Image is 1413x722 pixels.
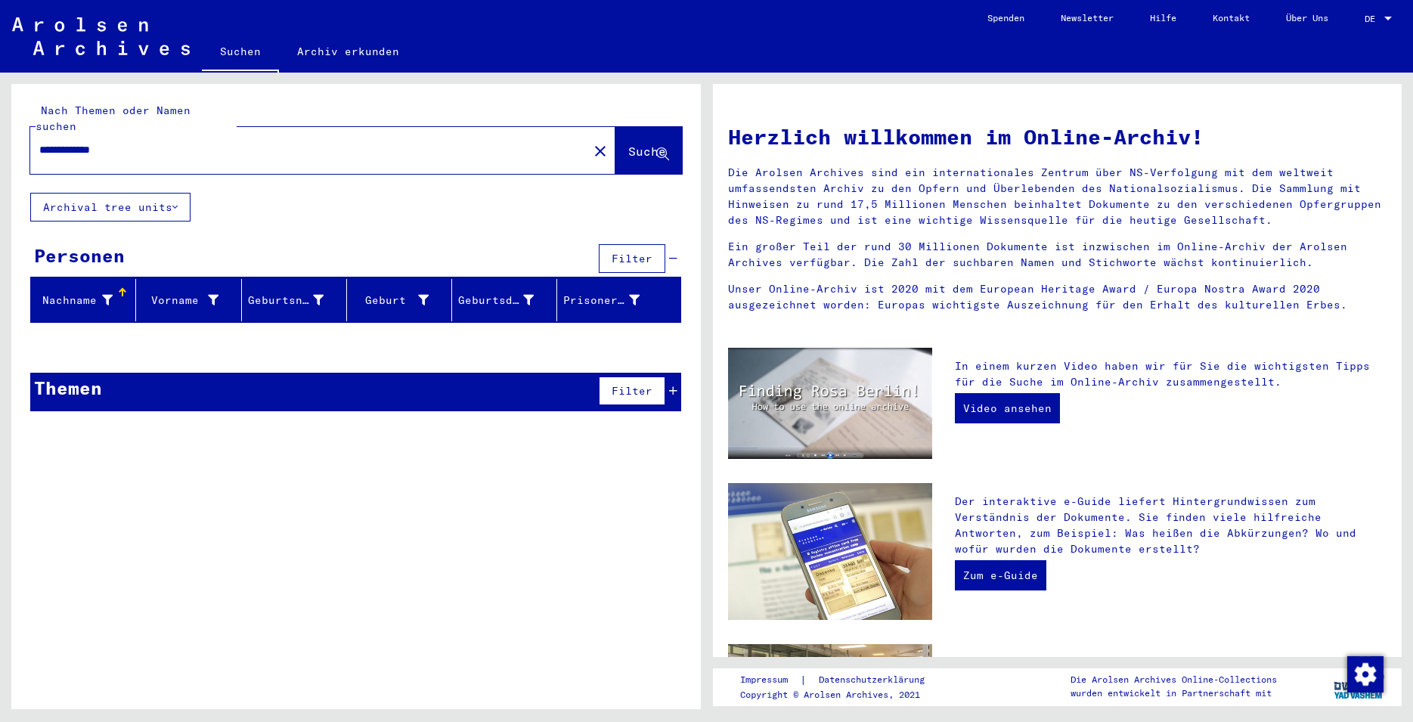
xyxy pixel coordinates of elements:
span: DE [1365,14,1381,24]
div: Nachname [37,293,113,308]
div: Vorname [142,293,218,308]
div: Geburt‏ [353,288,451,312]
div: Geburtsname [248,293,324,308]
mat-label: Nach Themen oder Namen suchen [36,104,191,133]
div: | [740,672,943,688]
a: Datenschutzerklärung [807,672,943,688]
button: Clear [585,135,615,166]
div: Prisoner # [563,288,662,312]
span: Filter [612,252,652,265]
p: Die Arolsen Archives sind ein internationales Zentrum über NS-Verfolgung mit dem weltweit umfasse... [728,165,1387,228]
div: Nachname [37,288,135,312]
p: Copyright © Arolsen Archives, 2021 [740,688,943,702]
div: Geburt‏ [353,293,429,308]
img: video.jpg [728,348,932,459]
div: Themen [34,374,102,401]
p: Die Arolsen Archives Online-Collections [1071,673,1277,686]
button: Archival tree units [30,193,191,222]
mat-header-cell: Vorname [136,279,241,321]
mat-icon: close [591,142,609,160]
div: Personen [34,242,125,269]
div: Geburtsname [248,288,346,312]
button: Filter [599,244,665,273]
img: yv_logo.png [1331,668,1387,705]
img: Arolsen_neg.svg [12,17,190,55]
a: Impressum [740,672,800,688]
button: Filter [599,376,665,405]
span: Suche [628,144,666,159]
p: In einem kurzen Video haben wir für Sie die wichtigsten Tipps für die Suche im Online-Archiv zusa... [955,358,1387,390]
button: Suche [615,127,682,174]
img: eguide.jpg [728,483,932,620]
p: Unser Online-Archiv ist 2020 mit dem European Heritage Award / Europa Nostra Award 2020 ausgezeic... [728,281,1387,313]
img: Change consent [1347,656,1384,693]
div: Prisoner # [563,293,639,308]
mat-header-cell: Geburtsname [242,279,347,321]
p: Der interaktive e-Guide liefert Hintergrundwissen zum Verständnis der Dokumente. Sie finden viele... [955,494,1387,557]
p: Ein großer Teil der rund 30 Millionen Dokumente ist inzwischen im Online-Archiv der Arolsen Archi... [728,239,1387,271]
span: Filter [612,384,652,398]
a: Video ansehen [955,393,1060,423]
mat-header-cell: Geburtsdatum [452,279,557,321]
div: Geburtsdatum [458,293,534,308]
h1: Herzlich willkommen im Online-Archiv! [728,121,1387,153]
a: Suchen [202,33,279,73]
mat-header-cell: Nachname [31,279,136,321]
div: Change consent [1346,655,1383,692]
div: Geburtsdatum [458,288,556,312]
div: Vorname [142,288,240,312]
p: wurden entwickelt in Partnerschaft mit [1071,686,1277,700]
p: Zusätzlich zu Ihrer eigenen Recherche haben Sie die Möglichkeit, eine Anfrage an die Arolsen Arch... [955,655,1387,718]
mat-header-cell: Geburt‏ [347,279,452,321]
mat-header-cell: Prisoner # [557,279,680,321]
a: Zum e-Guide [955,560,1046,590]
a: Archiv erkunden [279,33,417,70]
